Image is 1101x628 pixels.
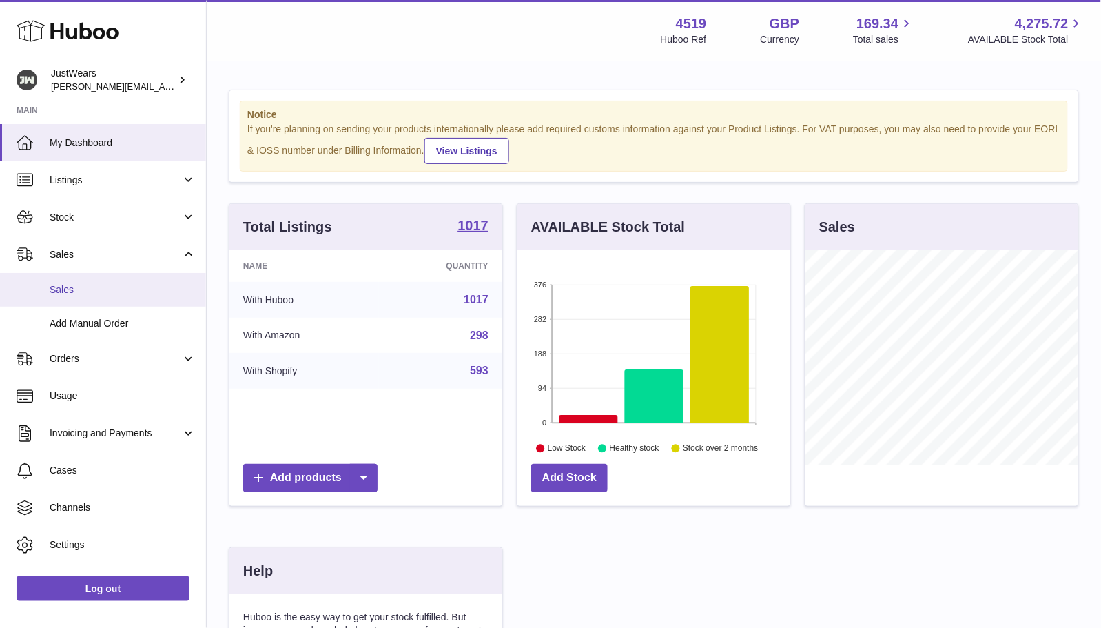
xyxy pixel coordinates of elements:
[229,282,379,318] td: With Huboo
[17,576,189,601] a: Log out
[531,218,685,236] h3: AVAILABLE Stock Total
[424,138,509,164] a: View Listings
[50,174,181,187] span: Listings
[534,315,546,323] text: 282
[968,33,1084,46] span: AVAILABLE Stock Total
[50,501,196,514] span: Channels
[51,81,276,92] span: [PERSON_NAME][EMAIL_ADDRESS][DOMAIN_NAME]
[761,33,800,46] div: Currency
[968,14,1084,46] a: 4,275.72 AVAILABLE Stock Total
[243,218,332,236] h3: Total Listings
[853,33,914,46] span: Total sales
[534,350,546,358] text: 188
[50,427,181,440] span: Invoicing and Payments
[17,70,37,90] img: josh@just-wears.com
[610,443,660,453] text: Healthy stock
[542,418,546,427] text: 0
[50,538,196,551] span: Settings
[853,14,914,46] a: 169.34 Total sales
[51,67,175,93] div: JustWears
[458,219,489,235] a: 1017
[464,294,488,305] a: 1017
[856,14,898,33] span: 169.34
[458,219,489,232] strong: 1017
[1015,14,1069,33] span: 4,275.72
[243,562,273,580] h3: Help
[50,389,196,403] span: Usage
[548,443,586,453] text: Low Stock
[470,330,488,341] a: 298
[247,123,1060,164] div: If you're planning on sending your products internationally please add required customs informati...
[50,136,196,150] span: My Dashboard
[538,384,546,392] text: 94
[229,318,379,354] td: With Amazon
[50,248,181,261] span: Sales
[819,218,855,236] h3: Sales
[50,464,196,477] span: Cases
[676,14,707,33] strong: 4519
[229,353,379,389] td: With Shopify
[229,250,379,282] th: Name
[770,14,799,33] strong: GBP
[50,317,196,330] span: Add Manual Order
[534,281,546,289] text: 376
[661,33,707,46] div: Huboo Ref
[50,283,196,296] span: Sales
[50,352,181,365] span: Orders
[531,464,608,492] a: Add Stock
[247,108,1060,121] strong: Notice
[50,211,181,224] span: Stock
[379,250,502,282] th: Quantity
[243,464,378,492] a: Add products
[470,365,488,376] a: 593
[683,443,758,453] text: Stock over 2 months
